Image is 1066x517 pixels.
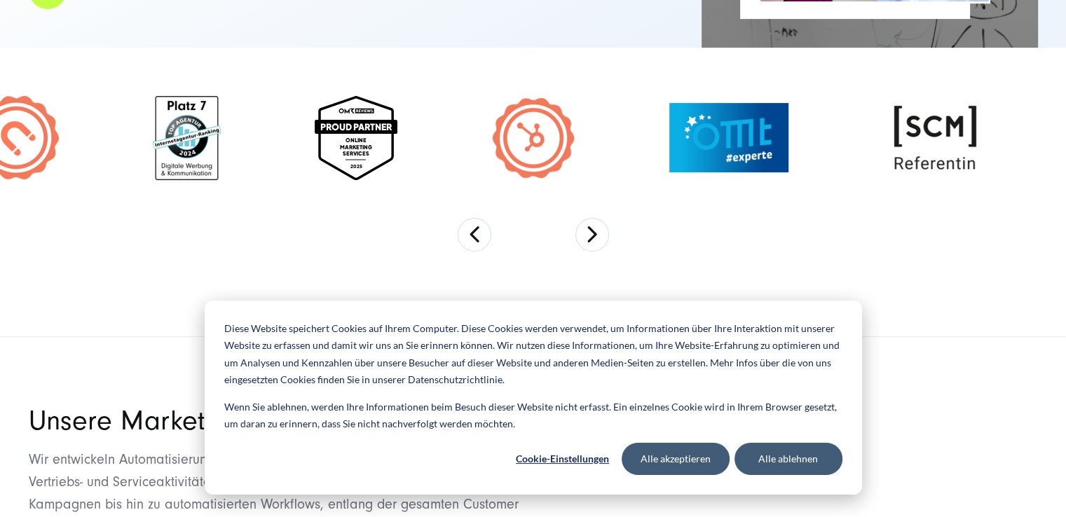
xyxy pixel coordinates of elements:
[205,301,862,495] div: Cookie banner
[882,96,988,180] img: SCM Referentin Siegel - OMT Experte Siegel - Digitalagentur SUNZINET
[622,443,730,475] button: Alle akzeptieren
[509,443,617,475] button: Cookie-Einstellungen
[734,443,842,475] button: Alle ablehnen
[491,96,575,180] img: Zertifiziert HubSpot Expert Siegel
[224,399,842,433] p: Wenn Sie ablehnen, werden Ihre Informationen beim Besuch dieser Website nicht erfasst. Ein einzel...
[669,103,788,172] img: OMT Experte Siegel - Digital Marketing Agentur SUNZINET
[153,96,221,180] img: Top 7 in Internet Agentur Deutschland - Digital Agentur SUNZINET
[29,408,533,434] h2: Unsere Marketing-Automation-Services
[224,320,842,389] p: Diese Website speichert Cookies auf Ihrem Computer. Diese Cookies werden verwendet, um Informatio...
[575,218,609,251] button: Next
[458,218,491,251] button: Previous
[315,96,397,180] img: Online marketing services 2025 - Digital Agentur SUNZNET - OMR Proud Partner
